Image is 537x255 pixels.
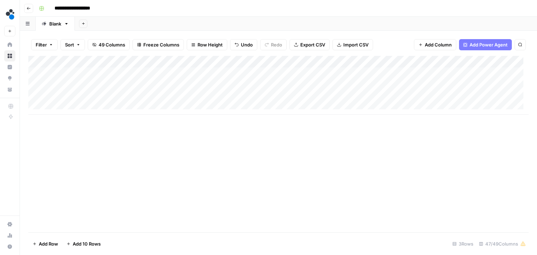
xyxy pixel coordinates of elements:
[4,230,15,241] a: Usage
[470,41,508,48] span: Add Power Agent
[4,8,17,21] img: spot.ai Logo
[459,39,512,50] button: Add Power Agent
[4,219,15,230] a: Settings
[198,41,223,48] span: Row Height
[28,238,62,249] button: Add Row
[36,17,75,31] a: Blank
[60,39,85,50] button: Sort
[65,41,74,48] span: Sort
[300,41,325,48] span: Export CSV
[4,241,15,252] button: Help + Support
[49,20,61,27] div: Blank
[4,6,15,23] button: Workspace: spot.ai
[4,61,15,73] a: Insights
[62,238,105,249] button: Add 10 Rows
[4,50,15,61] a: Browse
[260,39,287,50] button: Redo
[36,41,47,48] span: Filter
[289,39,330,50] button: Export CSV
[88,39,130,50] button: 49 Columns
[271,41,282,48] span: Redo
[343,41,368,48] span: Import CSV
[476,238,529,249] div: 47/49 Columns
[4,73,15,84] a: Opportunities
[133,39,184,50] button: Freeze Columns
[143,41,179,48] span: Freeze Columns
[187,39,227,50] button: Row Height
[425,41,452,48] span: Add Column
[31,39,58,50] button: Filter
[73,240,101,247] span: Add 10 Rows
[4,84,15,95] a: Your Data
[450,238,476,249] div: 3 Rows
[414,39,456,50] button: Add Column
[4,39,15,50] a: Home
[332,39,373,50] button: Import CSV
[230,39,257,50] button: Undo
[99,41,125,48] span: 49 Columns
[39,240,58,247] span: Add Row
[241,41,253,48] span: Undo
